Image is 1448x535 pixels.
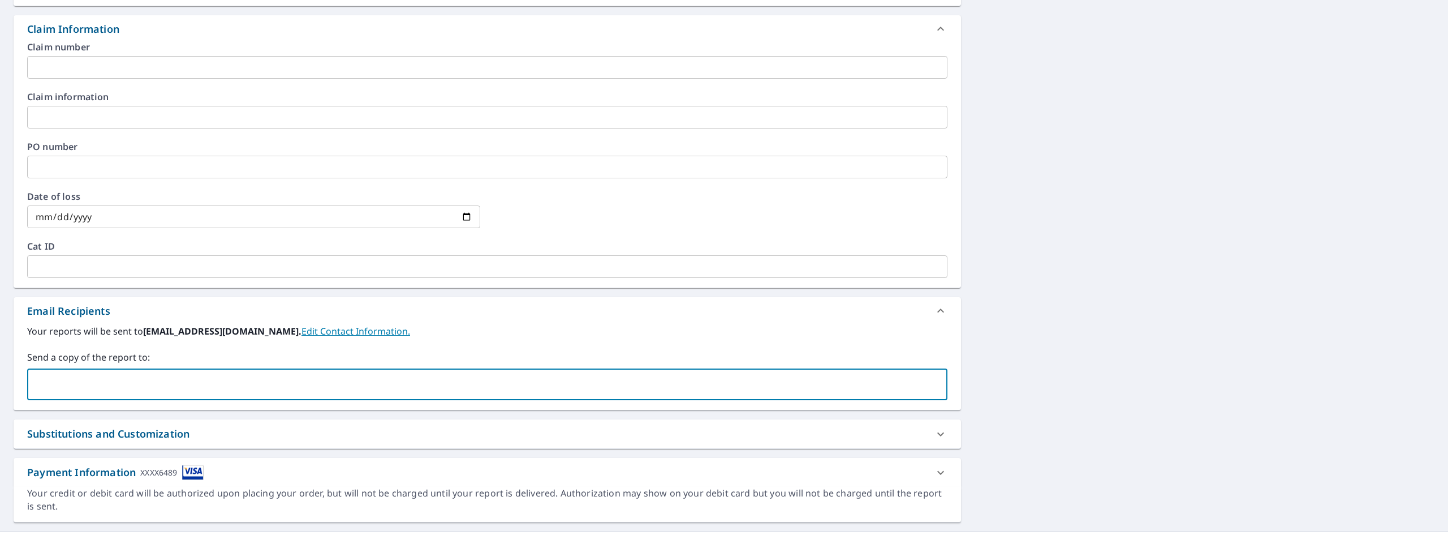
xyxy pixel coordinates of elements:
[140,465,177,480] div: XXXX6489
[143,325,301,337] b: [EMAIL_ADDRESS][DOMAIN_NAME].
[14,15,961,42] div: Claim Information
[27,92,947,101] label: Claim information
[14,458,961,487] div: Payment InformationXXXX6489cardImage
[27,303,110,319] div: Email Recipients
[27,242,947,251] label: Cat ID
[27,487,947,513] div: Your credit or debit card will be authorized upon placing your order, but will not be charged unt...
[14,297,961,324] div: Email Recipients
[301,325,410,337] a: EditContactInfo
[14,420,961,448] div: Substitutions and Customization
[27,42,947,52] label: Claim number
[27,426,189,442] div: Substitutions and Customization
[27,350,947,364] label: Send a copy of the report to:
[27,22,119,37] div: Claim Information
[27,465,204,480] div: Payment Information
[27,142,947,151] label: PO number
[27,324,947,338] label: Your reports will be sent to
[27,192,480,201] label: Date of loss
[182,465,204,480] img: cardImage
